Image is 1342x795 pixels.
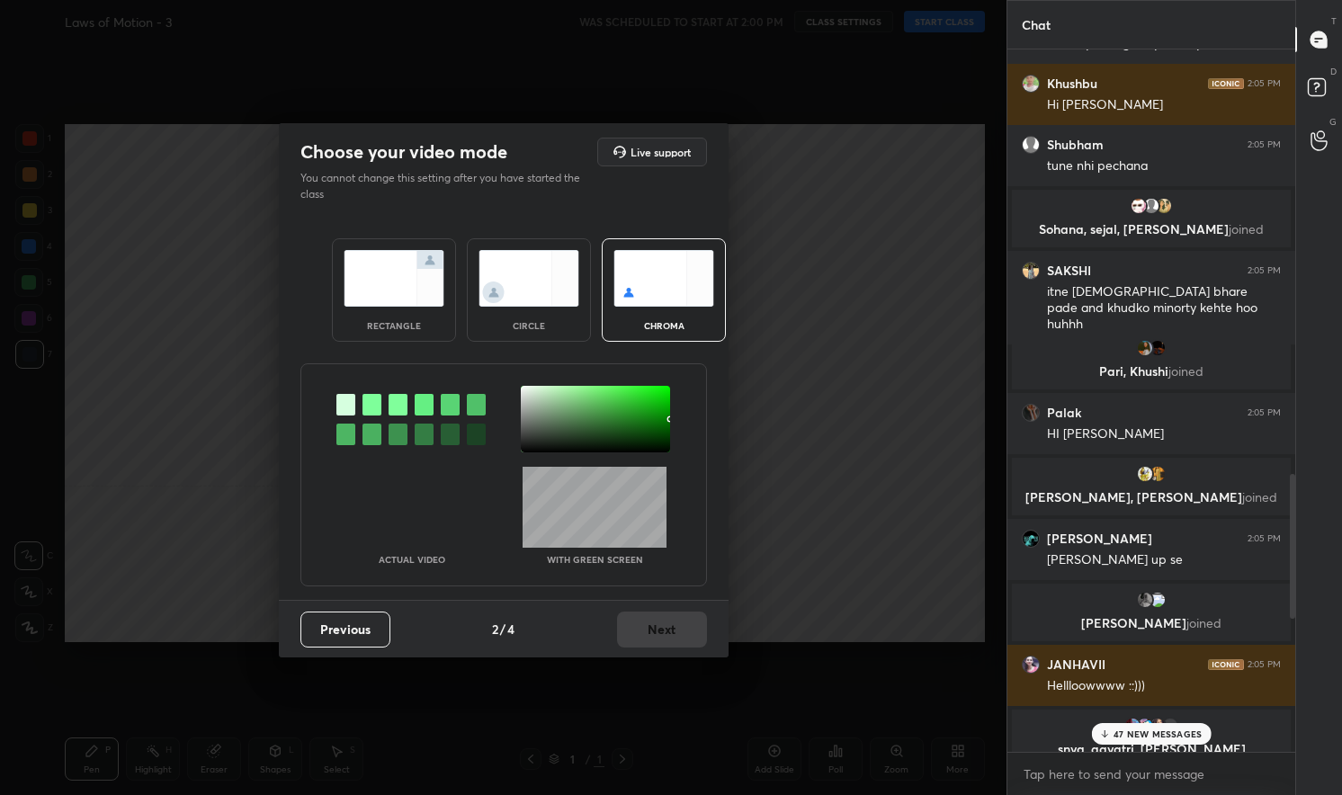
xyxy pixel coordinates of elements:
h6: Shubham [1047,137,1104,153]
img: acd86fb76fc3472b909f9208e0ddced9.jpg [1022,75,1040,93]
img: ee397f7082d444f8ba5f46a6a0c22a2a.jpg [1130,197,1148,215]
div: 2:05 PM [1248,533,1281,544]
p: snya, gayatri, [PERSON_NAME] [1023,742,1280,756]
div: 2:05 PM [1248,659,1281,670]
span: joined [1168,362,1203,380]
img: 78c7b08e9ab04c75970115d3aca353af.jpg [1155,197,1173,215]
h2: Choose your video mode [300,140,507,164]
p: G [1329,115,1337,129]
div: 2:05 PM [1248,139,1281,150]
div: 3 [1161,717,1179,735]
img: circleScreenIcon.acc0effb.svg [479,250,579,307]
h4: 2 [492,620,498,639]
img: normalScreenIcon.ae25ed63.svg [344,250,444,307]
h6: [PERSON_NAME] [1047,531,1152,547]
p: 47 NEW MESSAGES [1114,728,1202,739]
div: itne [DEMOGRAPHIC_DATA] bhare pade and khudko minorty kehte hoo huhhh [1047,283,1281,334]
img: b5d74aa63639454c9fe349584cb79bff.jpg [1149,717,1167,735]
div: grid [1007,49,1295,753]
h4: 4 [507,620,514,639]
img: default.png [1142,197,1160,215]
h6: JANHAVII [1047,657,1105,673]
div: [PERSON_NAME] up se [1047,551,1281,569]
div: Hi [PERSON_NAME] [1047,96,1281,114]
div: rectangle [358,321,430,330]
p: [PERSON_NAME] [1023,616,1280,630]
h6: Palak [1047,405,1081,421]
div: HI [PERSON_NAME] [1047,425,1281,443]
p: Chat [1007,1,1065,49]
span: joined [1229,220,1264,237]
img: default.png [1022,136,1040,154]
img: 3 [1022,262,1040,280]
span: joined [1186,614,1221,631]
h6: Khushbu [1047,76,1097,92]
h5: Live support [631,147,691,157]
img: 5cc57d120da344919756def09d9ad40d.jpg [1149,465,1167,483]
div: Hellloowwww ::))) [1047,677,1281,695]
img: 9b7b76f77d4b4630be0fef94ef38b83d.jpg [1136,717,1154,735]
p: Pari, Khushi [1023,364,1280,379]
img: 3 [1136,339,1154,357]
img: 8294f7fe596d45de82325e7b7620944a.jpg [1022,404,1040,422]
p: Sohana, sejal, [PERSON_NAME] [1023,222,1280,237]
img: 4e537ad84a834db8a0490c6b5f98d7d2.jpg [1123,717,1141,735]
p: You cannot change this setting after you have started the class [300,170,592,202]
div: chroma [628,321,700,330]
div: 2:05 PM [1248,265,1281,276]
img: 3 [1149,591,1167,609]
img: iconic-dark.1390631f.png [1208,659,1244,670]
img: chromaScreenIcon.c19ab0a0.svg [613,250,714,307]
p: [PERSON_NAME], [PERSON_NAME] [1023,490,1280,505]
p: D [1330,65,1337,78]
p: T [1331,14,1337,28]
div: tune nhi pechana [1047,157,1281,175]
span: joined [1242,488,1277,505]
img: b93cf3dc65e3469ba57718c8131151fa.jpg [1136,465,1154,483]
h4: / [500,620,505,639]
div: 2:05 PM [1248,78,1281,89]
button: Previous [300,612,390,648]
img: 47a39a3f218a47d69abee5c209935a7b.jpg [1022,530,1040,548]
img: f9cb4660152c447e8f4e34fc01d881ad.jpg [1022,656,1040,674]
img: 49aaa71e5d754ff0944cf3ff0f42701e.jpg [1136,591,1154,609]
h6: SAKSHI [1047,263,1091,279]
img: iconic-dark.1390631f.png [1208,78,1244,89]
p: With green screen [547,555,643,564]
img: a0798315f64b4a57a1a68561070436db.jpg [1149,339,1167,357]
div: 2:05 PM [1248,407,1281,418]
p: Actual Video [379,555,445,564]
div: circle [493,321,565,330]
